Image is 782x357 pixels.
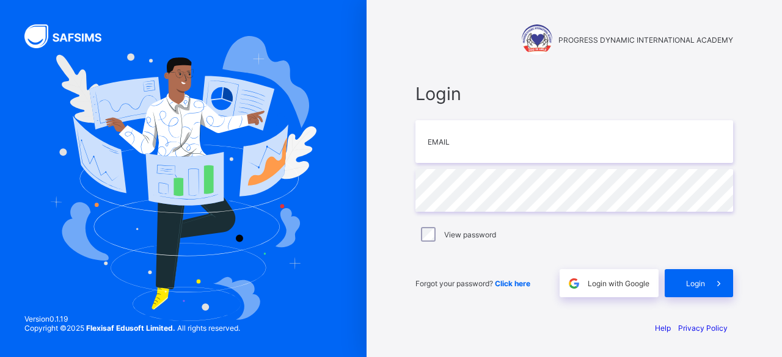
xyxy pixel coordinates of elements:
[686,279,705,288] span: Login
[50,36,316,322] img: Hero Image
[415,83,733,104] span: Login
[24,314,240,323] span: Version 0.1.19
[444,230,496,239] label: View password
[24,323,240,333] span: Copyright © 2025 All rights reserved.
[567,276,581,290] img: google.396cfc9801f0270233282035f929180a.svg
[588,279,649,288] span: Login with Google
[24,24,116,48] img: SAFSIMS Logo
[495,279,530,288] a: Click here
[678,323,728,333] a: Privacy Policy
[415,279,530,288] span: Forgot your password?
[86,323,175,333] strong: Flexisaf Edusoft Limited.
[655,323,671,333] a: Help
[558,35,733,45] span: PROGRESS DYNAMIC INTERNATIONAL ACADEMY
